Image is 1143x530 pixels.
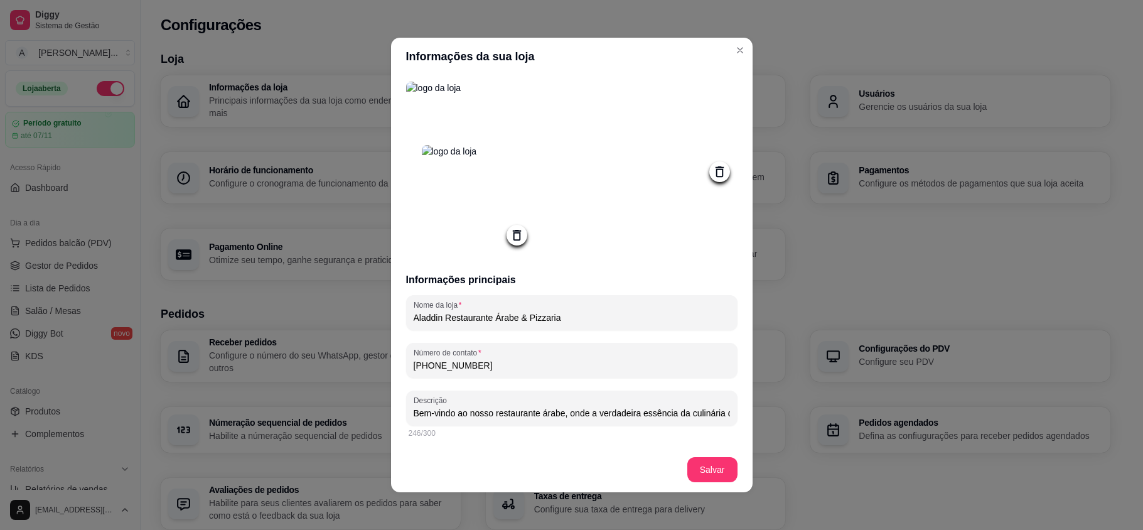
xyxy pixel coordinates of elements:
[414,407,730,419] input: Descrição
[406,273,738,288] h3: Informações principais
[391,38,753,75] header: Informações da sua loja
[730,40,750,60] button: Close
[422,145,535,258] img: logo da loja
[414,300,466,310] label: Nome da loja
[414,347,485,358] label: Número de contato
[414,395,451,406] label: Descrição
[414,311,730,324] input: Nome da loja
[406,82,461,195] img: logo da loja
[414,359,730,372] input: Número de contato
[687,457,738,482] button: Salvar
[409,428,735,438] div: 246/300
